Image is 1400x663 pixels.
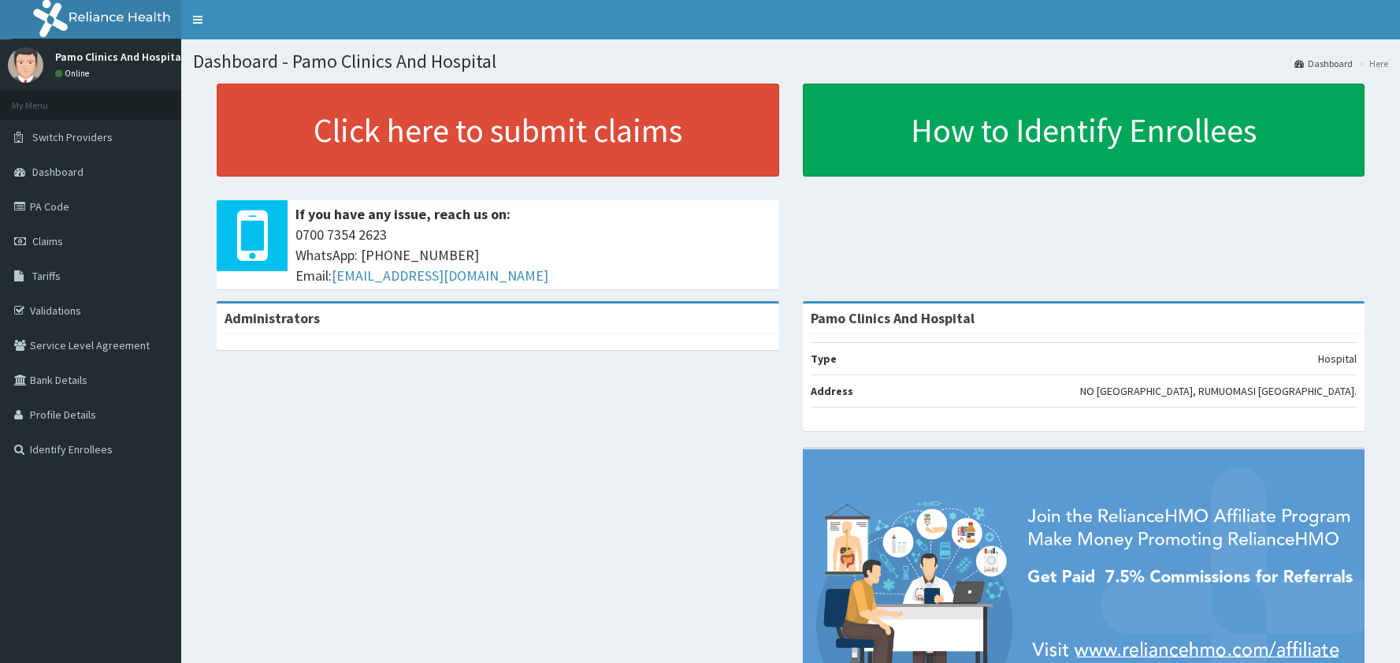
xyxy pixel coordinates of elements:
[217,84,779,177] a: Click here to submit claims
[193,51,1388,72] h1: Dashboard - Pamo Clinics And Hospital
[295,225,771,285] span: 0700 7354 2623 WhatsApp: [PHONE_NUMBER] Email:
[55,51,184,62] p: Pamo Clinics And Hospital
[295,205,511,223] b: If you have any issue, reach us on:
[811,352,837,366] b: Type
[32,130,113,144] span: Switch Providers
[1354,57,1388,70] li: Here
[1318,351,1357,367] p: Hospital
[55,68,93,79] a: Online
[32,234,63,248] span: Claims
[1294,57,1353,70] a: Dashboard
[225,309,320,327] b: Administrators
[32,269,61,283] span: Tariffs
[32,165,84,179] span: Dashboard
[1080,383,1357,399] p: NO [GEOGRAPHIC_DATA], RUMUOMASI [GEOGRAPHIC_DATA].
[803,84,1365,177] a: How to Identify Enrollees
[8,47,43,83] img: User Image
[811,309,975,327] strong: Pamo Clinics And Hospital
[332,266,548,285] a: [EMAIL_ADDRESS][DOMAIN_NAME]
[811,384,853,398] b: Address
